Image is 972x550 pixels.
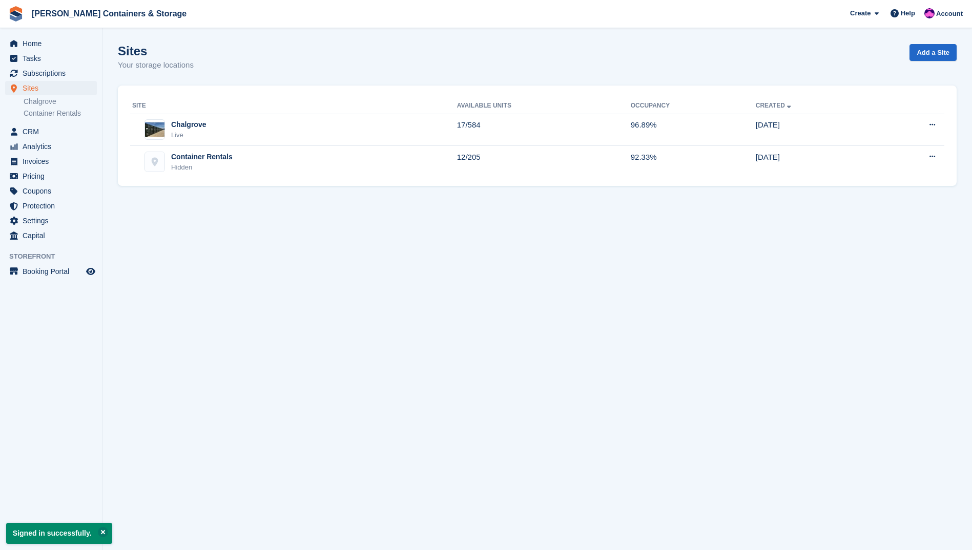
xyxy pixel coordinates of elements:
td: [DATE] [756,114,875,146]
img: Image of Chalgrove site [145,122,164,137]
span: Booking Portal [23,264,84,279]
span: Tasks [23,51,84,66]
a: [PERSON_NAME] Containers & Storage [28,5,191,22]
div: Live [171,130,206,140]
td: 92.33% [631,146,756,178]
span: Analytics [23,139,84,154]
span: Sites [23,81,84,95]
a: menu [5,184,97,198]
a: menu [5,214,97,228]
td: [DATE] [756,146,875,178]
span: Storefront [9,251,102,262]
span: Invoices [23,154,84,168]
a: menu [5,124,97,139]
a: menu [5,139,97,154]
span: Help [901,8,915,18]
a: Created [756,102,793,109]
div: Chalgrove [171,119,206,130]
span: Account [936,9,963,19]
a: menu [5,36,97,51]
h1: Sites [118,44,194,58]
a: Preview store [85,265,97,278]
span: Settings [23,214,84,228]
span: Create [850,8,871,18]
div: Hidden [171,162,233,173]
span: Capital [23,228,84,243]
a: menu [5,199,97,213]
p: Your storage locations [118,59,194,71]
a: menu [5,154,97,168]
img: Container Rentals site image placeholder [145,152,164,172]
span: Subscriptions [23,66,84,80]
a: menu [5,264,97,279]
a: menu [5,169,97,183]
th: Occupancy [631,98,756,114]
a: Container Rentals [24,109,97,118]
span: Pricing [23,169,84,183]
p: Signed in successfully. [6,523,112,544]
img: Nathan Edwards [924,8,935,18]
img: stora-icon-8386f47178a22dfd0bd8f6a31ec36ba5ce8667c1dd55bd0f319d3a0aa187defe.svg [8,6,24,22]
a: menu [5,51,97,66]
a: Add a Site [909,44,957,61]
th: Site [130,98,457,114]
a: Chalgrove [24,97,97,107]
span: Home [23,36,84,51]
span: Coupons [23,184,84,198]
td: 96.89% [631,114,756,146]
span: CRM [23,124,84,139]
th: Available Units [457,98,631,114]
div: Container Rentals [171,152,233,162]
span: Protection [23,199,84,213]
a: menu [5,81,97,95]
a: menu [5,66,97,80]
td: 12/205 [457,146,631,178]
a: menu [5,228,97,243]
td: 17/584 [457,114,631,146]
